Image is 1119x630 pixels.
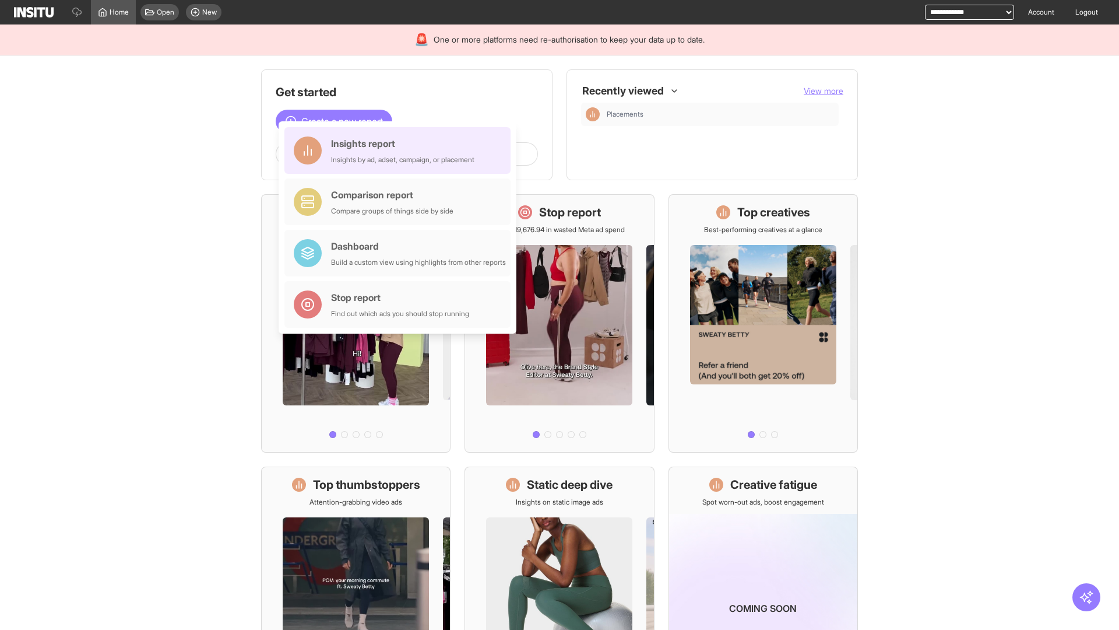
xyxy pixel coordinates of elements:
span: Create a new report [301,114,383,128]
span: View more [804,86,843,96]
div: Comparison report [331,188,453,202]
div: Insights [586,107,600,121]
p: Save £19,676.94 in wasted Meta ad spend [494,225,625,235]
p: Attention-grabbing video ads [309,498,402,507]
div: 🚨 [414,32,429,48]
span: New [202,8,217,17]
span: Open [157,8,174,17]
span: Placements [607,110,834,119]
div: Build a custom view using highlights from other reports [331,258,506,267]
span: Placements [607,110,643,119]
div: Insights report [331,136,474,150]
a: What's live nowSee all active ads instantly [261,194,451,453]
span: Home [110,8,129,17]
p: Insights on static image ads [516,498,603,507]
h1: Static deep dive [527,477,613,493]
h1: Top creatives [737,204,810,220]
span: One or more platforms need re-authorisation to keep your data up to date. [434,34,705,45]
h1: Top thumbstoppers [313,477,420,493]
a: Stop reportSave £19,676.94 in wasted Meta ad spend [465,194,654,453]
div: Stop report [331,290,469,304]
div: Insights by ad, adset, campaign, or placement [331,155,474,164]
button: View more [804,85,843,97]
img: Logo [14,7,54,17]
h1: Stop report [539,204,601,220]
button: Create a new report [276,110,392,133]
div: Dashboard [331,239,506,253]
a: Top creativesBest-performing creatives at a glance [668,194,858,453]
h1: Get started [276,84,538,100]
p: Best-performing creatives at a glance [704,225,822,235]
div: Compare groups of things side by side [331,206,453,216]
div: Find out which ads you should stop running [331,309,469,318]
